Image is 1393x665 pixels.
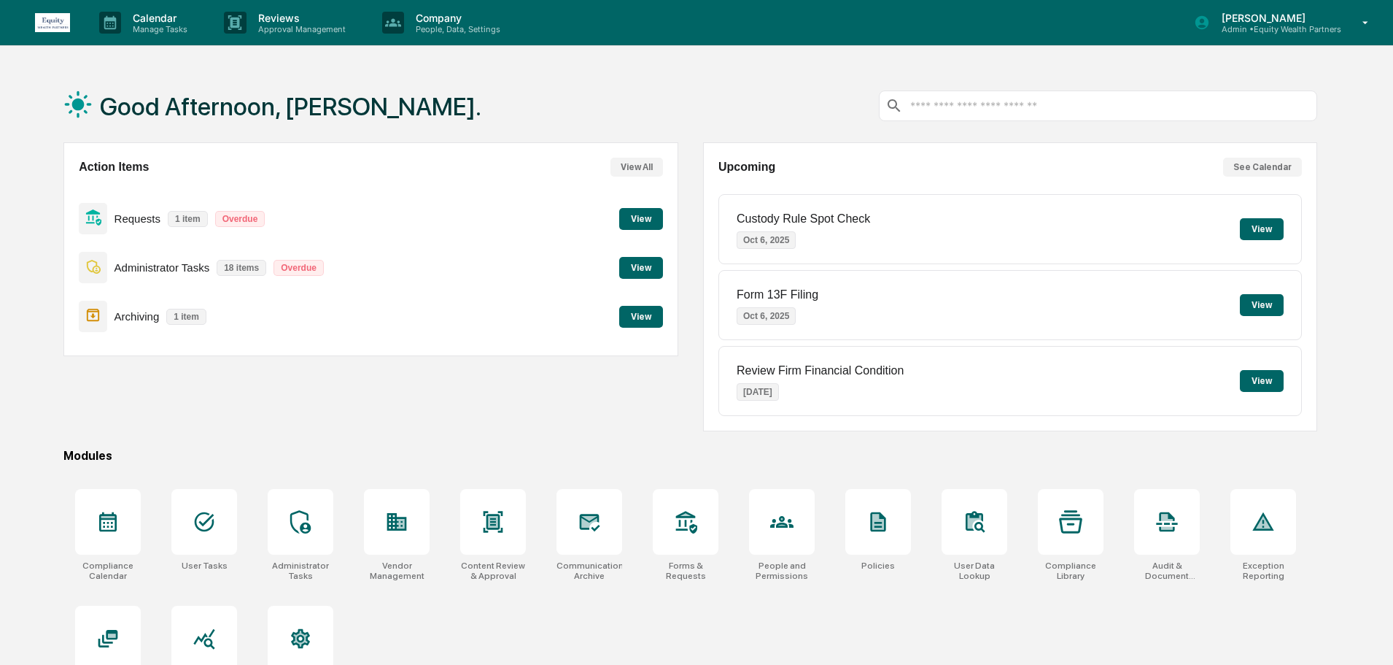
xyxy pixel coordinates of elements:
[1230,561,1296,581] div: Exception Reporting
[737,307,796,325] p: Oct 6, 2025
[619,211,663,225] a: View
[1134,561,1200,581] div: Audit & Document Logs
[75,561,141,581] div: Compliance Calendar
[737,231,796,249] p: Oct 6, 2025
[619,306,663,328] button: View
[115,261,210,274] p: Administrator Tasks
[737,212,870,226] p: Custody Rule Spot Check
[737,288,818,301] p: Form 13F Filing
[619,208,663,230] button: View
[35,13,70,32] img: logo
[100,92,481,121] h1: Good Afternoon, [PERSON_NAME].
[942,561,1007,581] div: User Data Lookup
[460,561,526,581] div: Content Review & Approval
[364,561,430,581] div: Vendor Management
[247,24,353,34] p: Approval Management
[1038,561,1103,581] div: Compliance Library
[79,161,149,174] h2: Action Items
[273,260,324,276] p: Overdue
[121,24,195,34] p: Manage Tasks
[182,561,228,571] div: User Tasks
[861,561,895,571] div: Policies
[115,310,160,323] p: Archiving
[619,257,663,279] button: View
[268,561,333,581] div: Administrator Tasks
[737,364,904,377] p: Review Firm Financial Condition
[610,158,663,177] button: View All
[121,12,195,24] p: Calendar
[404,12,508,24] p: Company
[404,24,508,34] p: People, Data, Settings
[247,12,353,24] p: Reviews
[619,309,663,323] a: View
[749,561,815,581] div: People and Permissions
[63,449,1317,463] div: Modules
[619,260,663,274] a: View
[115,212,160,225] p: Requests
[556,561,622,581] div: Communications Archive
[215,211,265,227] p: Overdue
[1210,24,1341,34] p: Admin • Equity Wealth Partners
[1240,294,1284,316] button: View
[653,561,718,581] div: Forms & Requests
[737,383,779,401] p: [DATE]
[1210,12,1341,24] p: [PERSON_NAME]
[1240,370,1284,392] button: View
[166,309,206,325] p: 1 item
[1240,218,1284,240] button: View
[217,260,266,276] p: 18 items
[168,211,208,227] p: 1 item
[718,161,775,174] h2: Upcoming
[1223,158,1302,177] button: See Calendar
